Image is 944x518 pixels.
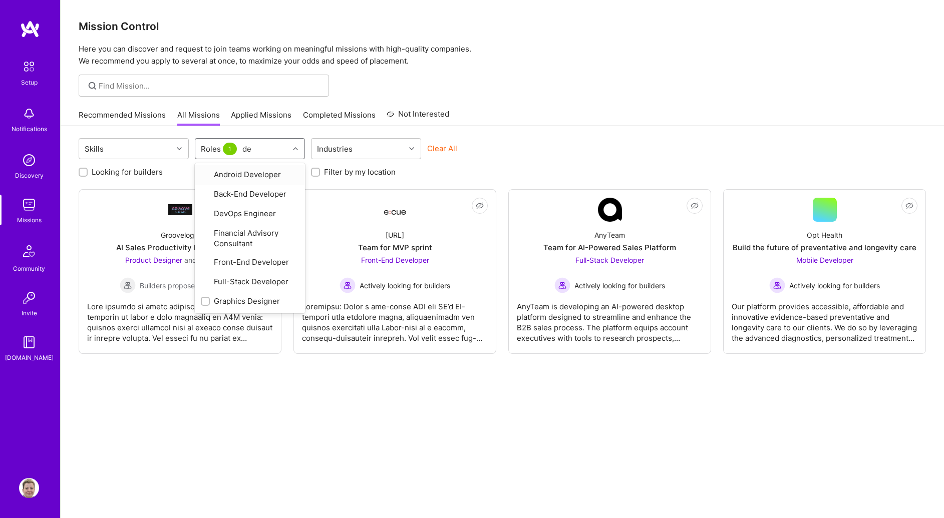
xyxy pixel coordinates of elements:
[5,352,54,363] div: [DOMAIN_NAME]
[140,280,240,291] span: Builders proposed to company
[594,230,625,240] div: AnyTeam
[201,276,299,288] div: Full-Stack Developer
[302,198,488,345] a: Company Logo[URL]Team for MVP sprintFront-End Developer Actively looking for buildersActively loo...
[575,256,644,264] span: Full-Stack Developer
[201,208,299,220] div: DevOps Engineer
[177,146,182,151] i: icon Chevron
[125,256,182,264] span: Product Designer
[340,277,356,293] img: Actively looking for builders
[168,204,192,215] img: Company Logo
[732,198,917,345] a: Opt HealthBuild the future of preventative and longevity careMobile Developer Actively looking fo...
[324,167,396,177] label: Filter by my location
[120,277,136,293] img: Builders proposed to company
[361,256,429,264] span: Front-End Developer
[598,198,622,222] img: Company Logo
[19,332,39,352] img: guide book
[19,150,39,170] img: discovery
[87,80,98,92] i: icon SearchGrey
[201,257,299,268] div: Front-End Developer
[905,202,913,210] i: icon EyeClosed
[796,256,853,264] span: Mobile Developer
[21,77,38,88] div: Setup
[807,230,842,240] div: Opt Health
[691,202,699,210] i: icon EyeClosed
[360,280,450,291] span: Actively looking for builders
[19,104,39,124] img: bell
[79,110,166,126] a: Recommended Missions
[79,20,926,33] h3: Mission Control
[476,202,484,210] i: icon EyeClosed
[20,20,40,38] img: logo
[517,293,703,343] div: AnyTeam is developing an AI-powered desktop platform designed to streamline and enhance the B2B s...
[82,142,106,156] div: Skills
[314,142,355,156] div: Industries
[789,280,880,291] span: Actively looking for builders
[13,263,45,274] div: Community
[201,189,299,200] div: Back-End Developer
[293,146,298,151] i: icon Chevron
[427,143,457,154] button: Clear All
[201,228,299,249] div: Financial Advisory Consultant
[17,239,41,263] img: Community
[201,296,299,306] div: Graphics Designer
[383,201,407,219] img: Company Logo
[17,215,42,225] div: Missions
[198,142,241,156] div: Roles
[92,167,163,177] label: Looking for builders
[769,277,785,293] img: Actively looking for builders
[574,280,665,291] span: Actively looking for builders
[409,146,414,151] i: icon Chevron
[99,81,322,91] input: Find Mission...
[19,288,39,308] img: Invite
[543,242,676,253] div: Team for AI-Powered Sales Platform
[15,170,44,181] div: Discovery
[19,56,40,77] img: setup
[223,143,237,155] span: 1
[733,242,916,253] div: Build the future of preventative and longevity care
[87,198,273,345] a: Company LogoGroovelogicAI Sales Productivity Platform MVPProduct Designer and 1 other roleBuilder...
[87,293,273,343] div: Lore ipsumdo si ametc adipisci el SE-doeiusm temporin ut labor e dolo magnaaliq en A4M venia: qui...
[302,293,488,343] div: Loremipsu: Dolor s ame-conse ADI eli SE’d EI-tempori utla etdolore magna, aliquaenimadm ven quisn...
[19,478,39,498] img: User Avatar
[732,293,917,343] div: Our platform provides accessible, affordable and innovative evidence-based preventative and longe...
[19,195,39,215] img: teamwork
[201,169,299,181] div: Android Developer
[358,242,432,253] div: Team for MVP sprint
[231,110,291,126] a: Applied Missions
[303,110,376,126] a: Completed Missions
[22,308,37,318] div: Invite
[17,478,42,498] a: User Avatar
[554,277,570,293] img: Actively looking for builders
[517,198,703,345] a: Company LogoAnyTeamTeam for AI-Powered Sales PlatformFull-Stack Developer Actively looking for bu...
[184,256,235,264] span: and 1 other role
[386,230,404,240] div: [URL]
[387,108,449,126] a: Not Interested
[79,43,926,67] p: Here you can discover and request to join teams working on meaningful missions with high-quality ...
[12,124,47,134] div: Notifications
[161,230,200,240] div: Groovelogic
[116,242,244,253] div: AI Sales Productivity Platform MVP
[177,110,220,126] a: All Missions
